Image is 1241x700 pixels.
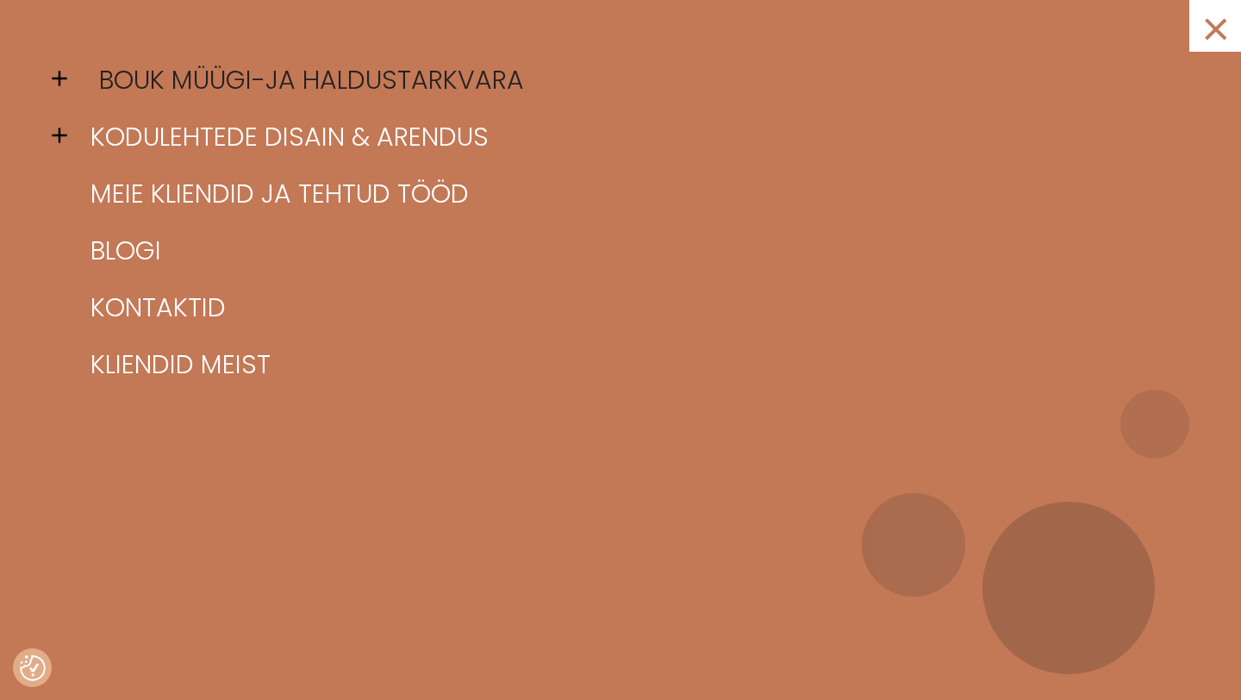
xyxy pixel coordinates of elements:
a: Blogi [78,222,1189,279]
a: BOUK müügi-ja haldustarkvara [86,52,1198,109]
button: Nõusolekueelistused [20,655,46,681]
img: Revisit consent button [20,655,46,681]
a: Kontaktid [78,279,1189,336]
a: Kodulehtede disain & arendus [78,109,1189,166]
a: Kliendid meist [78,336,1189,393]
a: Meie kliendid ja tehtud tööd [78,166,1189,222]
